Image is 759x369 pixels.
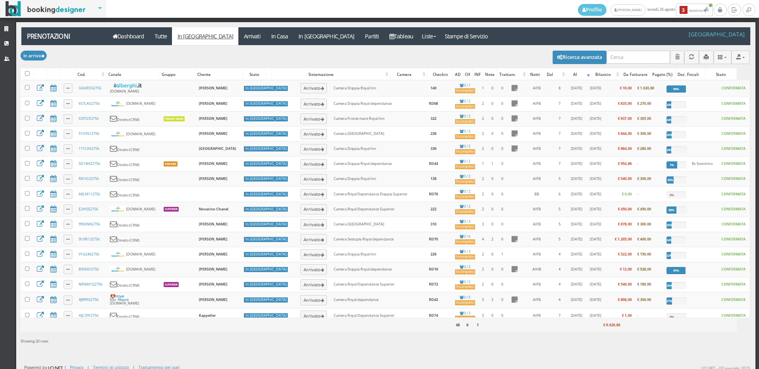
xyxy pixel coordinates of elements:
td: 0 [497,157,508,172]
b: Fronte Mare [165,117,183,121]
a: E2HFJ52756 [79,206,98,212]
b: Superior [165,207,177,211]
a: 0 / 2Incompleto [455,114,475,124]
div: Camera [391,69,427,80]
td: [DATE] [587,80,605,97]
div: Cliente [196,69,242,80]
a: V1G2462756 [79,252,99,257]
td: 7 [552,112,566,127]
b: € 540,00 [618,176,632,181]
td: AIFB [521,80,552,97]
td: 0 [497,232,508,247]
a: NRNM1Q2756 [79,282,102,287]
b: CONFERMATA [721,116,746,121]
div: Trattam. [497,69,528,80]
td: 0 [497,172,508,187]
b: € 1.205,00 [615,237,632,242]
div: Canale [107,69,160,80]
div: Stato [243,69,265,80]
td: [DOMAIN_NAME] [107,96,160,111]
td: 4 [478,232,487,247]
td: 0 [488,142,497,157]
a: Arrivati [238,27,266,45]
td: 0 [497,142,508,157]
button: Arrivato [300,144,327,154]
a: R81IG32756 [79,176,99,181]
b: € 1.020,80 [637,85,654,91]
div: Incompleto [455,254,475,259]
button: Arrivato [300,189,327,199]
div: Checkin [428,69,453,80]
td: [DATE] [566,232,587,247]
a: 9U9R132756 [79,237,100,242]
div: Incompleto [455,224,475,229]
div: Incompleto [455,119,475,124]
a: 0 / 3Incompleto [455,310,475,321]
td: [DATE] [566,187,587,202]
td: 2 [478,96,487,111]
b: Novarino Chanel [199,206,228,212]
button: Arrivato [300,204,327,214]
td: 5 [552,202,566,217]
td: x Scontrino. [689,157,717,172]
img: bianchihotels.svg [110,131,126,137]
button: Arrivato [300,279,327,290]
td: AIFB [521,232,552,247]
a: 4JWP652756 [79,297,98,302]
td: [DATE] [587,96,605,111]
td: 0 [497,112,508,127]
b: 3 [680,6,687,14]
button: In arrivo [21,51,47,61]
div: Incompleto [455,316,475,321]
b: CONFERMATA [721,85,746,91]
td: Diretto (CRM) [107,187,160,202]
td: [DOMAIN_NAME] [107,202,160,217]
div: Al [567,69,592,80]
img: BookingDesigner.com [6,1,86,17]
td: Camera [GEOGRAPHIC_DATA] [330,217,415,232]
button: Arrivato [300,219,327,229]
div: Incompleto [455,134,475,139]
b: € 300,00 [637,131,651,136]
a: Fronte Mare [163,116,185,121]
div: Gruppo [160,69,195,80]
td: [DATE] [587,172,605,187]
a: 996SNN2756 [79,221,100,227]
a: 171CA52756 [79,146,99,151]
b: 1 [692,161,694,166]
a: 0 / 6Incompleto [455,234,475,244]
div: Incompleto [455,179,475,184]
td: Camera [GEOGRAPHIC_DATA] [330,127,415,142]
b: [PERSON_NAME] [199,116,227,121]
div: Pagato (%) [651,69,676,80]
td: AIFB [521,217,552,232]
a: Tableau [384,27,419,45]
a: B95E6Y2756 [79,267,99,272]
img: bianchihotels.svg [110,251,126,257]
a: 0 / 2Incompleto [455,174,475,184]
div: In [GEOGRAPHIC_DATA] [244,222,288,227]
b: CONFERMATA [721,221,746,227]
img: bianchihotels.svg [110,206,126,212]
a: SD14HZ2756 [79,161,100,166]
td: 8 [552,80,566,97]
a: 0 / 3Incompleto [455,249,475,259]
td: [DATE] [587,142,605,157]
td: Camera Doppia Royal Inn [330,80,415,97]
img: bianchihotels.svg [110,100,126,107]
td: 7 [552,127,566,142]
b: € 835,00 [618,101,632,106]
button: Ricerca avanzata [553,51,606,64]
a: HJC29Y2756 [79,313,98,318]
td: [DATE] [587,232,605,247]
td: 2 [478,112,487,127]
td: [DATE] [587,187,605,202]
a: 0 / 2Incompleto [455,98,475,109]
b: € 305,00 [637,116,651,121]
button: Export [731,51,750,64]
a: Partiti [360,27,384,45]
td: 0 [497,217,508,232]
td: [DATE] [587,127,605,142]
td: 0 [497,187,508,202]
td: 2 [478,127,487,142]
